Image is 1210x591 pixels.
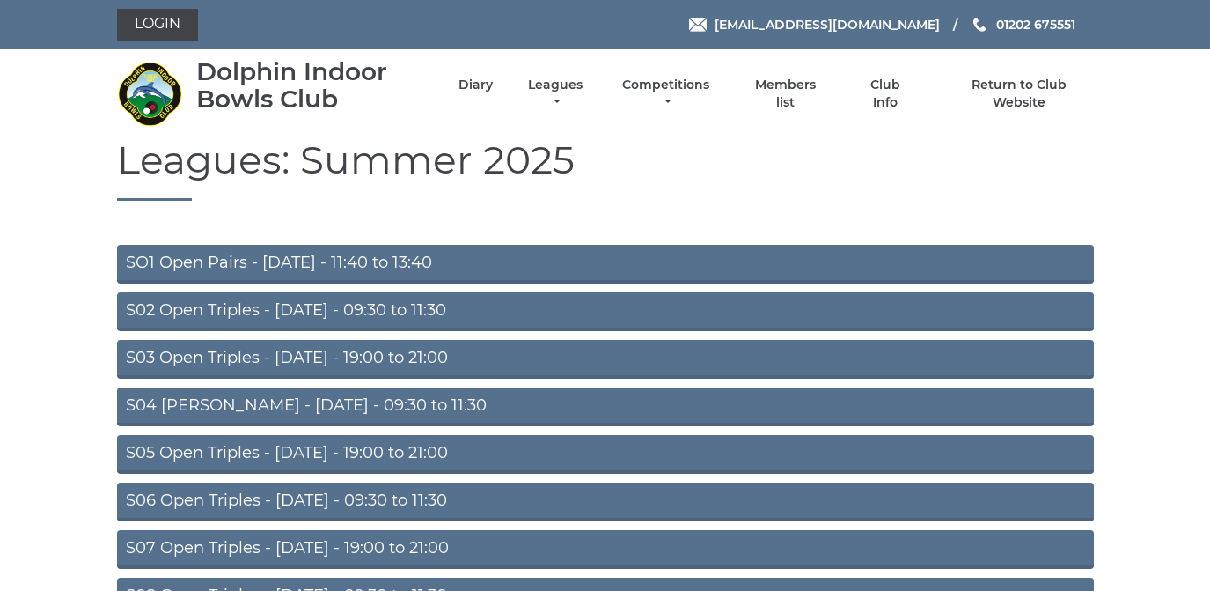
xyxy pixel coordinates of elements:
[117,245,1094,284] a: SO1 Open Pairs - [DATE] - 11:40 to 13:40
[458,77,493,93] a: Diary
[944,77,1093,111] a: Return to Club Website
[117,483,1094,521] a: S06 Open Triples - [DATE] - 09:30 to 11:30
[715,17,940,33] span: [EMAIL_ADDRESS][DOMAIN_NAME]
[117,292,1094,331] a: S02 Open Triples - [DATE] - 09:30 to 11:30
[971,15,1075,34] a: Phone us 01202 675551
[117,9,198,41] a: Login
[117,61,183,127] img: Dolphin Indoor Bowls Club
[619,77,715,111] a: Competitions
[117,530,1094,569] a: S07 Open Triples - [DATE] - 19:00 to 21:00
[689,18,707,32] img: Email
[117,435,1094,474] a: S05 Open Triples - [DATE] - 19:00 to 21:00
[117,138,1094,201] h1: Leagues: Summer 2025
[117,388,1094,426] a: S04 [PERSON_NAME] - [DATE] - 09:30 to 11:30
[973,18,986,32] img: Phone us
[689,15,940,34] a: Email [EMAIL_ADDRESS][DOMAIN_NAME]
[117,340,1094,379] a: S03 Open Triples - [DATE] - 19:00 to 21:00
[996,17,1075,33] span: 01202 675551
[196,58,428,113] div: Dolphin Indoor Bowls Club
[524,77,587,111] a: Leagues
[744,77,825,111] a: Members list
[857,77,914,111] a: Club Info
